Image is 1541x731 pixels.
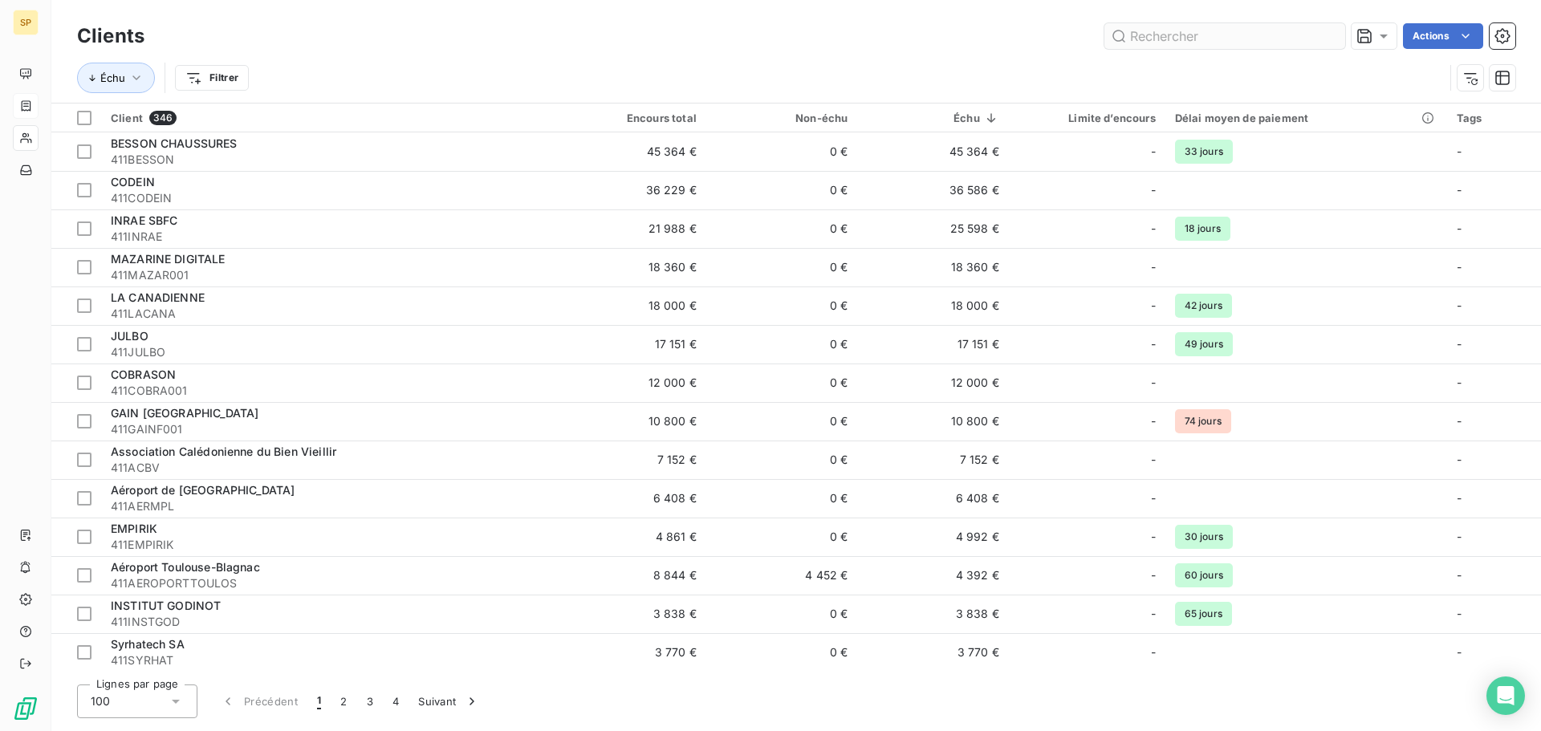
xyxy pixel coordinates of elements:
[210,684,307,718] button: Précédent
[1175,563,1233,587] span: 60 jours
[706,595,857,633] td: 0 €
[555,402,705,441] td: 10 800 €
[857,325,1008,363] td: 17 151 €
[91,693,110,709] span: 100
[706,286,857,325] td: 0 €
[1151,606,1156,622] span: -
[857,132,1008,171] td: 45 364 €
[1457,144,1462,158] span: -
[1457,568,1462,582] span: -
[111,599,221,612] span: INSTITUT GODINOT
[111,614,545,630] span: 411INSTGOD
[857,479,1008,518] td: 6 408 €
[1175,217,1230,241] span: 18 jours
[857,248,1008,286] td: 18 360 €
[1457,645,1462,659] span: -
[1151,452,1156,468] span: -
[1457,112,1531,124] div: Tags
[706,171,857,209] td: 0 €
[706,633,857,672] td: 0 €
[111,190,545,206] span: 411CODEIN
[706,325,857,363] td: 0 €
[111,306,545,322] span: 411LACANA
[1175,602,1232,626] span: 65 jours
[77,22,144,51] h3: Clients
[111,575,545,591] span: 411AEROPORTTOULOS
[13,696,39,721] img: Logo LeanPay
[857,633,1008,672] td: 3 770 €
[100,71,125,84] span: Échu
[1151,259,1156,275] span: -
[1175,409,1231,433] span: 74 jours
[555,633,705,672] td: 3 770 €
[1457,530,1462,543] span: -
[716,112,848,124] div: Non-échu
[1457,491,1462,505] span: -
[1457,183,1462,197] span: -
[706,556,857,595] td: 4 452 €
[1457,376,1462,389] span: -
[111,252,226,266] span: MAZARINE DIGITALE
[555,518,705,556] td: 4 861 €
[1457,221,1462,235] span: -
[111,406,258,420] span: GAIN [GEOGRAPHIC_DATA]
[111,483,295,497] span: Aéroport de [GEOGRAPHIC_DATA]
[857,595,1008,633] td: 3 838 €
[111,175,155,189] span: CODEIN
[1151,413,1156,429] span: -
[1403,23,1483,49] button: Actions
[111,445,336,458] span: Association Calédonienne du Bien Vieillir
[857,171,1008,209] td: 36 586 €
[111,383,545,399] span: 411COBRA001
[555,248,705,286] td: 18 360 €
[555,171,705,209] td: 36 229 €
[111,267,545,283] span: 411MAZAR001
[111,522,157,535] span: EMPIRIK
[111,329,148,343] span: JULBO
[111,136,238,150] span: BESSON CHAUSSURES
[77,63,155,93] button: Échu
[857,209,1008,248] td: 25 598 €
[706,363,857,402] td: 0 €
[1151,336,1156,352] span: -
[111,637,185,651] span: Syrhatech SA
[1151,567,1156,583] span: -
[706,441,857,479] td: 0 €
[111,560,260,574] span: Aéroport Toulouse-Blagnac
[357,684,383,718] button: 3
[307,684,331,718] button: 1
[555,441,705,479] td: 7 152 €
[555,286,705,325] td: 18 000 €
[317,693,321,709] span: 1
[111,460,545,476] span: 411ACBV
[1151,298,1156,314] span: -
[111,498,545,514] span: 411AERMPL
[111,152,545,168] span: 411BESSON
[706,248,857,286] td: 0 €
[1175,525,1233,549] span: 30 jours
[857,518,1008,556] td: 4 992 €
[1104,23,1345,49] input: Rechercher
[111,421,545,437] span: 411GAINF001
[111,213,178,227] span: INRAE SBFC
[706,132,857,171] td: 0 €
[149,111,177,125] span: 346
[1457,298,1462,312] span: -
[1175,294,1232,318] span: 42 jours
[1175,112,1437,124] div: Délai moyen de paiement
[555,479,705,518] td: 6 408 €
[555,325,705,363] td: 17 151 €
[555,556,705,595] td: 8 844 €
[1151,221,1156,237] span: -
[1019,112,1156,124] div: Limite d’encours
[555,595,705,633] td: 3 838 €
[1457,260,1462,274] span: -
[13,10,39,35] div: SP
[1175,332,1233,356] span: 49 jours
[857,363,1008,402] td: 12 000 €
[409,684,490,718] button: Suivant
[555,209,705,248] td: 21 988 €
[706,518,857,556] td: 0 €
[706,479,857,518] td: 0 €
[867,112,998,124] div: Échu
